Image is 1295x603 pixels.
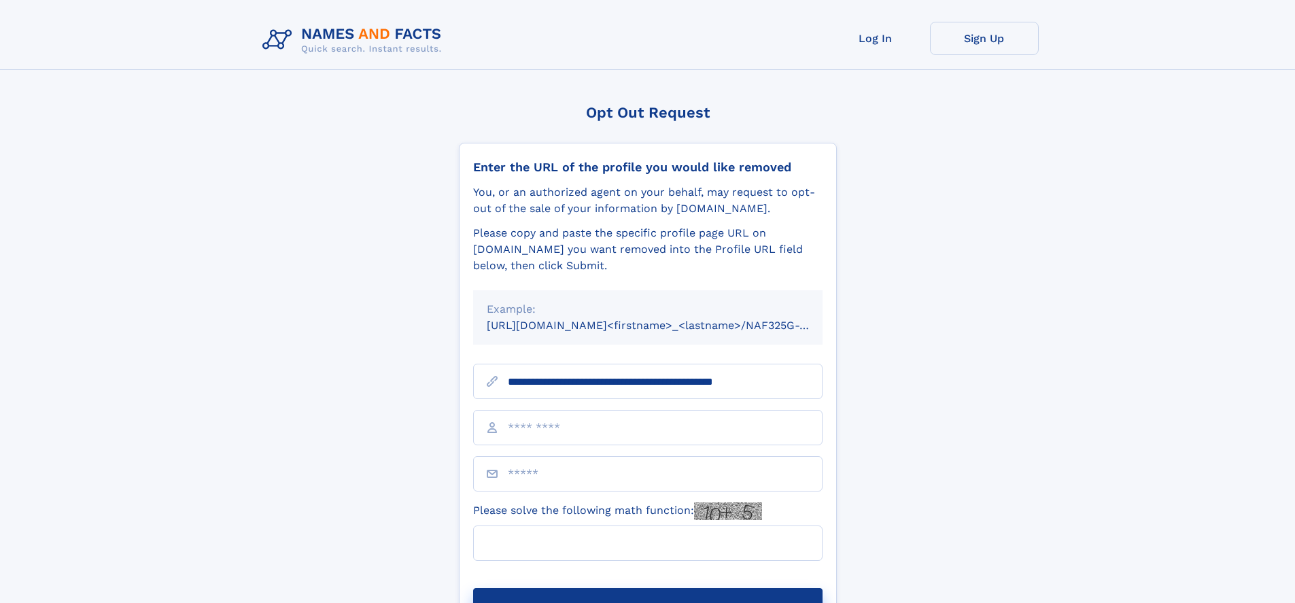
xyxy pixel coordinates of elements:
div: You, or an authorized agent on your behalf, may request to opt-out of the sale of your informatio... [473,184,823,217]
small: [URL][DOMAIN_NAME]<firstname>_<lastname>/NAF325G-xxxxxxxx [487,319,848,332]
div: Example: [487,301,809,317]
div: Please copy and paste the specific profile page URL on [DOMAIN_NAME] you want removed into the Pr... [473,225,823,274]
a: Sign Up [930,22,1039,55]
div: Enter the URL of the profile you would like removed [473,160,823,175]
div: Opt Out Request [459,104,837,121]
img: Logo Names and Facts [257,22,453,58]
a: Log In [821,22,930,55]
label: Please solve the following math function: [473,502,762,520]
